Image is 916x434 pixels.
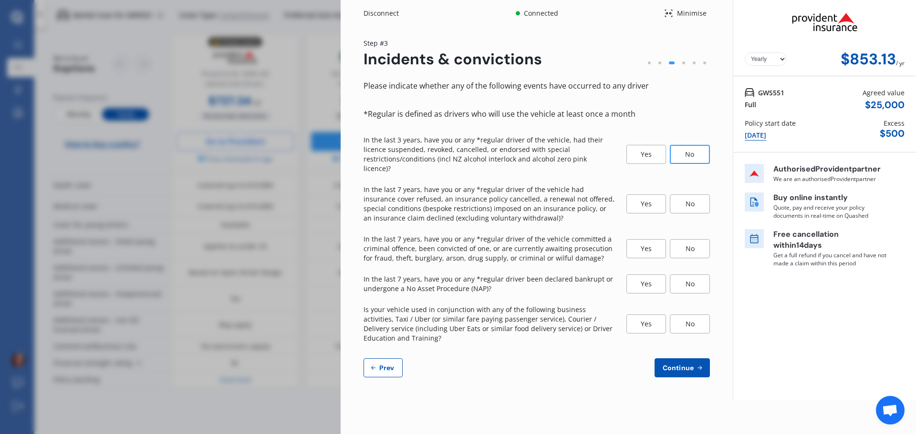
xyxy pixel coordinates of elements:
div: $ 25,000 [865,100,905,111]
span: GWS551 [758,88,784,98]
p: Free cancellation within 14 days [773,229,888,251]
div: No [670,145,710,164]
p: Quote, pay and receive your policy documents in real-time on Quashed [773,203,888,220]
div: No [670,314,710,333]
div: Agreed value [863,88,905,98]
div: Yes [626,239,666,258]
button: Continue [655,358,710,377]
div: Excess [884,118,905,128]
span: Continue [661,364,696,372]
p: In the last 7 years, have you or any *regular driver been declared bankrupt or undergone a No Ass... [364,274,615,293]
div: Please indicate whether any of the following events have occurred to any driver [364,80,710,92]
img: free cancel icon [745,229,764,248]
p: Is your vehicle used in conjunction with any of the following business activities, Taxi / Uber (o... [364,305,615,343]
p: In the last 3 years, have you or any *regular driver of the vehicle, had their licence suspended,... [364,135,615,173]
p: Get a full refund if you cancel and have not made a claim within this period [773,251,888,267]
button: Prev [364,358,403,377]
div: [DATE] [745,130,766,141]
div: Incidents & convictions [364,50,542,68]
div: Yes [626,274,666,293]
div: Connected [522,9,560,18]
div: *Regular is defined as drivers who will use the vehicle at least once a month [364,108,710,121]
div: Minimise [673,9,710,18]
div: Yes [626,194,666,213]
div: Step # 3 [364,38,542,48]
span: Prev [377,364,396,372]
img: insurer icon [745,164,764,183]
div: / yr [896,50,905,68]
div: Yes [626,314,666,333]
div: Open chat [876,396,905,424]
div: Policy start date [745,118,796,128]
div: No [670,239,710,258]
p: Authorised Provident partner [773,164,888,175]
p: In the last 7 years, have you or any *regular driver of the vehicle committed a criminal offence,... [364,234,615,263]
div: Yes [626,145,666,164]
div: Full [745,100,756,110]
div: $ 500 [880,128,905,139]
img: buy online icon [745,192,764,212]
div: $853.13 [841,50,896,68]
div: No [670,194,710,213]
div: No [670,274,710,293]
div: Disconnect [364,9,409,18]
p: In the last 7 years, have you or any *regular driver of the vehicle had insurance cover refused, ... [364,185,615,223]
img: Provident.png [777,4,873,40]
p: We are an authorised Provident partner [773,175,888,183]
p: Buy online instantly [773,192,888,203]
